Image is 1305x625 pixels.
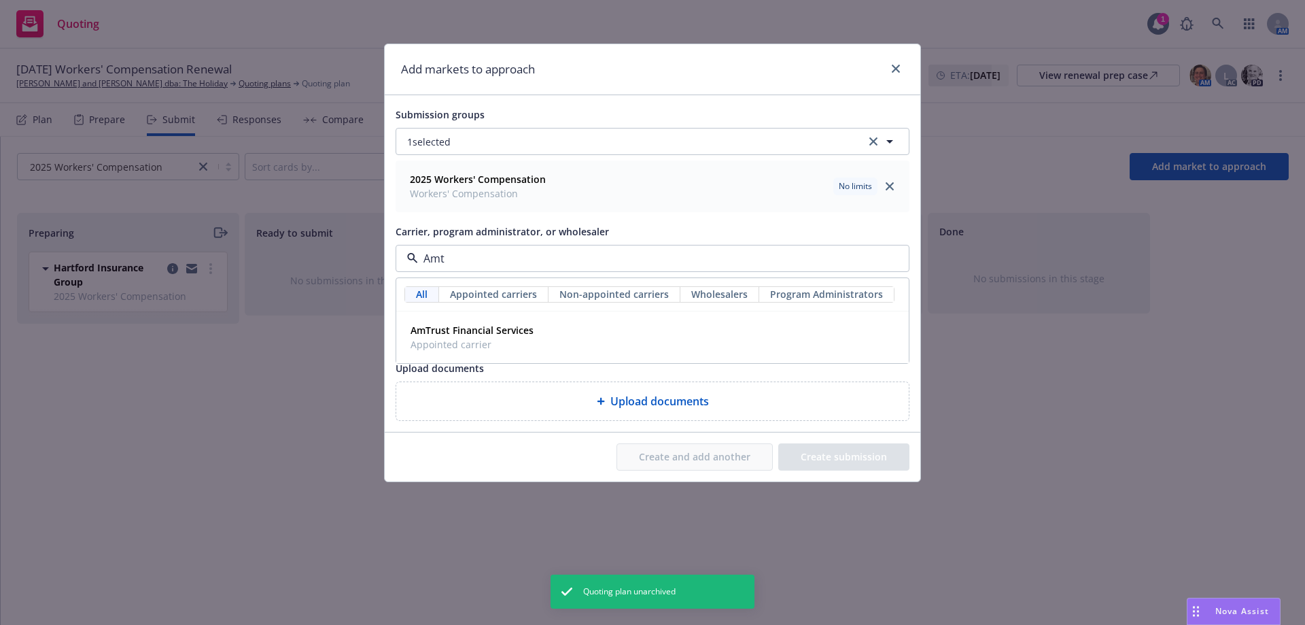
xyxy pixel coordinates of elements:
[396,382,909,421] div: Upload documents
[410,173,546,186] strong: 2025 Workers' Compensation
[882,178,898,195] a: close
[583,586,676,598] span: Quoting plan unarchived
[770,287,883,301] span: Program Administrators
[450,287,537,301] span: Appointed carriers
[418,250,882,267] input: Select a carrier, program administrator, or wholesaler
[1215,605,1269,617] span: Nova Assist
[410,186,546,201] span: Workers' Compensation
[396,362,484,375] span: Upload documents
[888,61,904,77] a: close
[610,393,709,409] span: Upload documents
[559,287,669,301] span: Non-appointed carriers
[839,180,872,192] span: No limits
[407,135,451,149] span: 1 selected
[396,225,609,238] span: Carrier, program administrator, or wholesaler
[1187,598,1204,624] div: Drag to move
[411,324,534,337] strong: AmTrust Financial Services
[691,287,748,301] span: Wholesalers
[396,108,485,121] span: Submission groups
[396,128,909,155] button: 1selectedclear selection
[1187,598,1281,625] button: Nova Assist
[411,337,534,352] span: Appointed carrier
[401,61,535,78] h1: Add markets to approach
[778,275,909,289] a: View Top Trading Partners
[865,133,882,150] a: clear selection
[416,287,428,301] span: All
